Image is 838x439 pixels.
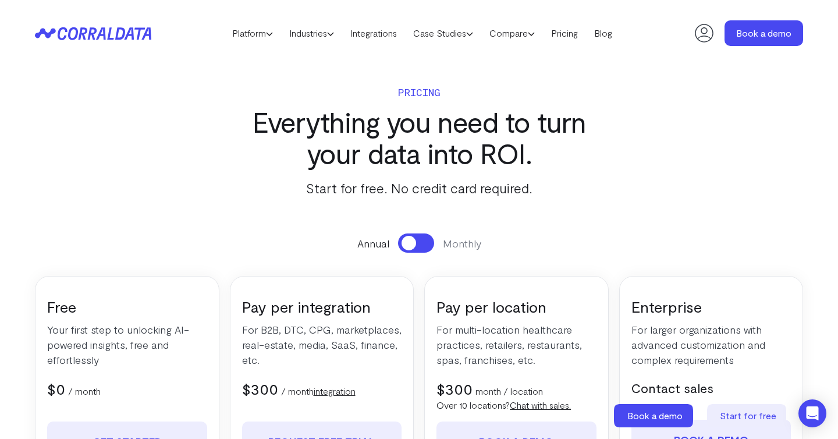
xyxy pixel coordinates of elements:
h5: Contact sales [631,379,791,396]
a: Chat with sales. [510,399,571,410]
p: Pricing [230,84,608,100]
a: Blog [586,24,620,42]
span: Annual [357,236,389,251]
p: Start for free. No credit card required. [230,178,608,199]
h3: Everything you need to turn your data into ROI. [230,106,608,169]
h3: Free [47,297,207,316]
h3: Pay per integration [242,297,402,316]
p: / month [281,384,356,398]
span: $300 [436,380,473,398]
a: Integrations [342,24,405,42]
a: Book a demo [614,404,695,427]
a: Book a demo [725,20,803,46]
p: For multi-location healthcare practices, retailers, restaurants, spas, franchises, etc. [436,322,596,367]
p: Your first step to unlocking AI-powered insights, free and effortlessly [47,322,207,367]
a: Start for free [707,404,789,427]
a: Case Studies [405,24,481,42]
a: Platform [224,24,281,42]
span: Book a demo [627,410,683,421]
span: Start for free [720,410,776,421]
a: Compare [481,24,543,42]
p: / month [68,384,101,398]
p: Over 10 locations? [436,398,596,412]
a: Pricing [543,24,586,42]
h3: Pay per location [436,297,596,316]
h3: Enterprise [631,297,791,316]
a: Industries [281,24,342,42]
span: $300 [242,380,278,398]
span: $0 [47,380,65,398]
a: integration [314,385,356,396]
p: For larger organizations with advanced customization and complex requirements [631,322,791,367]
span: Monthly [443,236,481,251]
p: month / location [475,384,543,398]
p: For B2B, DTC, CPG, marketplaces, real-estate, media, SaaS, finance, etc. [242,322,402,367]
div: Open Intercom Messenger [798,399,826,427]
